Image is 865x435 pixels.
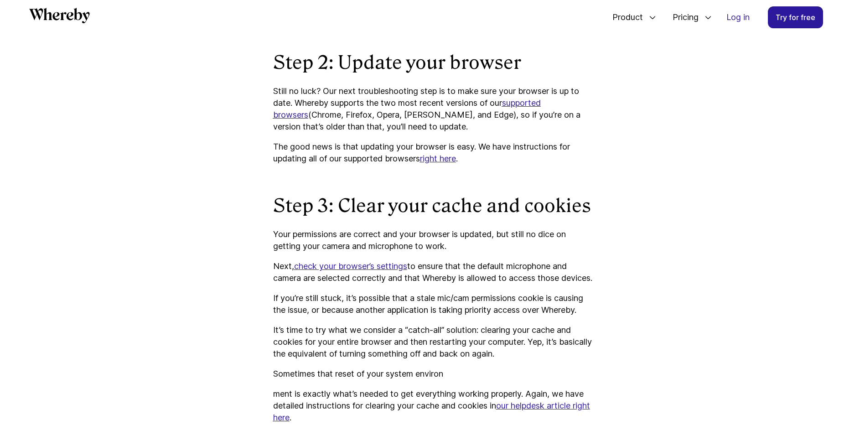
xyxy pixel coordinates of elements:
[29,8,90,23] svg: Whereby
[273,141,592,165] p: The good news is that updating your browser is easy. We have instructions for updating all of our...
[663,2,701,32] span: Pricing
[273,388,592,424] p: ment is exactly what’s needed to get everything working properly. Again, we have detailed instruc...
[273,292,592,316] p: If you’re still stuck, it’s possible that a stale mic/cam permissions cookie is causing the issue...
[420,154,456,163] a: right here
[273,51,592,74] h2: Step 2: Update your browser
[294,261,407,271] a: check your browser’s settings
[273,368,592,380] p: Sometimes that reset of your system environ
[273,260,592,284] p: Next, to ensure that the default microphone and camera are selected correctly and that Whereby is...
[273,228,592,252] p: Your permissions are correct and your browser is updated, but still no dice on getting your camer...
[273,194,592,217] h2: Step 3: Clear your cache and cookies
[719,7,757,28] a: Log in
[603,2,645,32] span: Product
[273,85,592,133] p: Still no luck? Our next troubleshooting step is to make sure your browser is up to date. Whereby ...
[273,324,592,360] p: It’s time to try what we consider a “catch-all” solution: clearing your cache and cookies for you...
[29,8,90,26] a: Whereby
[768,6,823,28] a: Try for free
